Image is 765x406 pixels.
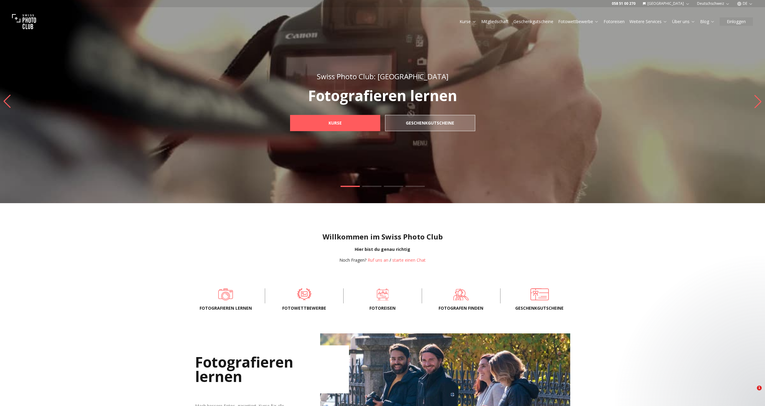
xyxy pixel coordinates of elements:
button: Weitere Services [627,17,670,26]
button: starte einen Chat [392,257,426,263]
button: Kurse [457,17,479,26]
img: Swiss photo club [12,10,36,34]
a: Fotoreisen [353,288,412,300]
span: Noch Fragen? [339,257,366,263]
h2: Fotografieren lernen [195,345,349,393]
a: Fotografen finden [432,288,491,300]
a: Geschenkgutscheine [385,115,475,131]
span: Fotografen finden [432,305,491,311]
h1: Willkommen im Swiss Photo Club [5,232,760,242]
span: 1 [757,386,762,390]
span: Fotowettbewerbe [275,305,334,311]
a: Über uns [672,19,695,25]
a: Kurse [290,115,380,131]
div: / [339,257,426,263]
span: Swiss Photo Club: [GEOGRAPHIC_DATA] [317,71,448,81]
span: Geschenkgutscheine [510,305,569,311]
iframe: Intercom live chat [745,386,759,400]
button: Fotowettbewerbe [556,17,601,26]
b: Geschenkgutscheine [406,120,454,126]
p: Fotografieren lernen [277,89,488,103]
a: Geschenkgutscheine [513,19,553,25]
a: 058 51 00 270 [612,1,635,6]
a: Fotowettbewerbe [275,288,334,300]
button: Mitgliedschaft [479,17,511,26]
span: Fotografieren lernen [196,305,255,311]
a: Fotografieren lernen [196,288,255,300]
a: Fotoreisen [604,19,625,25]
a: Fotowettbewerbe [558,19,599,25]
button: Geschenkgutscheine [511,17,556,26]
a: Blog [700,19,715,25]
button: Über uns [670,17,698,26]
a: Ruf uns an [368,257,388,263]
a: Geschenkgutscheine [510,288,569,300]
a: Weitere Services [629,19,667,25]
a: Mitgliedschaft [481,19,509,25]
button: Fotoreisen [601,17,627,26]
button: Einloggen [720,17,753,26]
div: Hier bist du genau richtig [5,246,760,252]
span: Fotoreisen [353,305,412,311]
a: Kurse [460,19,476,25]
b: Kurse [329,120,342,126]
button: Blog [698,17,717,26]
